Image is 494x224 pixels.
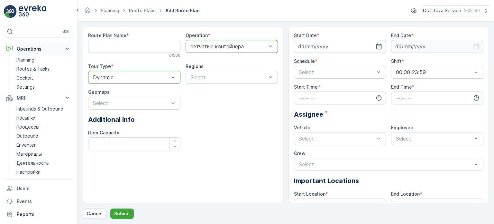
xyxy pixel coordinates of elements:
p: Select [299,68,375,76]
p: Settings [16,84,35,90]
label: Route Plan Name [88,33,126,38]
p: Operations [17,46,60,52]
p: Select [299,161,472,168]
a: Events [4,195,73,208]
label: Start Location [294,191,325,197]
p: Select [299,201,375,209]
p: Настройки [16,169,41,175]
p: Oral Taza Service [423,7,461,14]
input: dd/mm/yyyy [391,40,483,53]
span: Assignee [294,110,323,119]
p: ⌘B [62,29,69,34]
a: Процессы [14,122,73,131]
p: Important Locations [294,176,484,186]
span: Additional Info [88,115,135,124]
p: Cockpit [16,75,33,81]
p: Посылки [16,115,35,121]
label: End Time [391,84,412,90]
p: Outbound [16,133,38,139]
label: Item Capacity [88,130,119,135]
button: Cancel [83,209,106,219]
label: Start Time [294,84,318,90]
button: Operations [4,43,73,55]
p: Select [190,73,267,81]
p: Select [93,99,169,107]
p: Select [396,201,472,209]
p: Envanter [16,142,36,148]
a: Planning [101,8,119,13]
img: logo [4,5,17,18]
p: Cancel [87,210,103,217]
button: Submit [110,209,134,219]
a: Homepage [84,9,91,15]
p: Процессы [16,124,39,130]
a: Reports [4,208,73,221]
a: Users [4,182,73,195]
p: Routes & Tasks [16,66,50,72]
label: Regions [186,63,204,69]
p: Inbounds & Outbound [16,106,63,112]
button: MRF [4,92,73,104]
p: Reports [17,211,71,218]
label: Start Date [294,33,317,38]
p: 0 / 500 [169,53,180,58]
a: Envanter [14,141,73,150]
p: Planning [16,57,34,63]
p: Events [17,198,71,205]
p: Users [17,185,71,192]
a: Деятельность [14,159,73,168]
p: Submit [114,210,130,217]
a: Материалы [14,150,73,159]
label: Crew [294,151,306,156]
label: Operation [186,33,208,38]
a: Outbound [14,131,73,141]
label: Vehicle [294,125,310,130]
a: Cockpit [14,73,73,83]
button: Oral Taza Service(+05:00) [423,5,489,16]
label: Employee [391,125,413,130]
p: Материалы [16,151,42,157]
span: Add Route Plan [164,7,201,14]
label: End Date [391,33,411,38]
p: MRF [17,95,60,101]
p: Select [299,135,375,142]
label: Tour Type [88,63,111,69]
a: Inbounds & Outbound [14,104,73,113]
img: logo_light-DOdMpM7g.png [19,5,46,18]
label: Shift [391,58,402,64]
a: Settings [14,83,73,92]
a: Routes & Tasks [14,64,73,73]
a: Route Plans [129,8,156,13]
label: End Location [391,191,420,197]
a: Настройки [14,168,73,177]
label: Schedule [294,58,315,64]
a: Planning [14,55,73,64]
label: Geomaps [88,89,110,95]
input: dd/mm/yyyy [294,40,386,53]
p: Select [396,135,472,142]
p: ( +05:00 ) [464,8,480,13]
p: Деятельность [16,160,49,166]
a: Посылки [14,113,73,122]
